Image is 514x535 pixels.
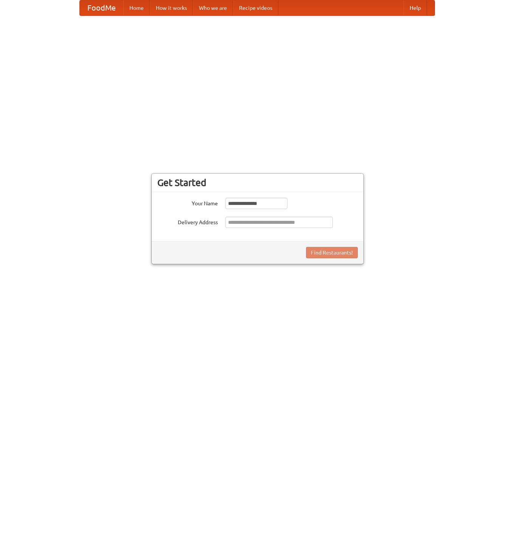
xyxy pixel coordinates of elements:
label: Your Name [157,198,218,207]
a: Home [123,0,150,16]
button: Find Restaurants! [306,247,358,258]
a: Help [404,0,427,16]
a: How it works [150,0,193,16]
a: FoodMe [80,0,123,16]
a: Who we are [193,0,233,16]
label: Delivery Address [157,217,218,226]
a: Recipe videos [233,0,278,16]
h3: Get Started [157,177,358,188]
